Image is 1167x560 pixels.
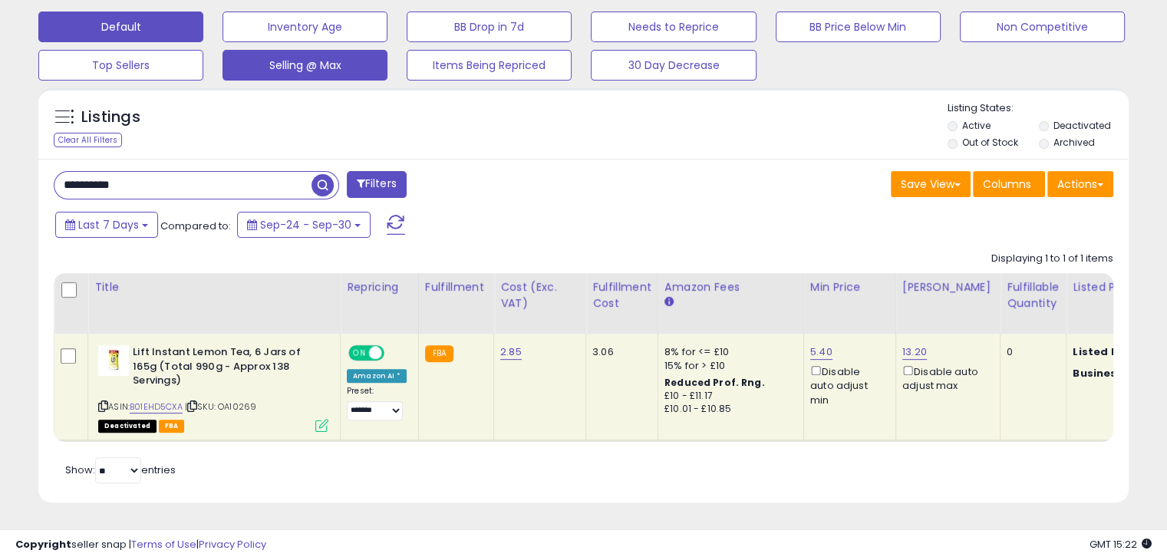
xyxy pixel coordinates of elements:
[347,171,407,198] button: Filters
[78,217,139,232] span: Last 7 Days
[592,345,646,359] div: 3.06
[591,50,756,81] button: 30 Day Decrease
[664,359,792,373] div: 15% for > £10
[664,376,765,389] b: Reduced Prof. Rng.
[130,400,183,413] a: B01EHD5CXA
[81,107,140,128] h5: Listings
[664,390,792,403] div: £10 - £11.17
[1047,171,1113,197] button: Actions
[962,119,991,132] label: Active
[425,279,487,295] div: Fulfillment
[382,347,407,360] span: OFF
[133,345,319,392] b: Lift Instant Lemon Tea, 6 Jars of 165g (Total 990g - Approx 138 Servings)
[237,212,371,238] button: Sep-24 - Sep-30
[98,345,129,376] img: 31Ig5w3xMfL._SL40_.jpg
[810,344,832,360] a: 5.40
[131,537,196,552] a: Terms of Use
[38,50,203,81] button: Top Sellers
[55,212,158,238] button: Last 7 Days
[1073,366,1157,380] b: Business Price:
[15,538,266,552] div: seller snap | |
[1007,279,1060,311] div: Fulfillable Quantity
[347,386,407,420] div: Preset:
[199,537,266,552] a: Privacy Policy
[902,344,927,360] a: 13.20
[902,279,994,295] div: [PERSON_NAME]
[1073,344,1142,359] b: Listed Price:
[260,217,351,232] span: Sep-24 - Sep-30
[1007,345,1054,359] div: 0
[347,279,412,295] div: Repricing
[500,344,522,360] a: 2.85
[98,420,157,433] span: All listings that are unavailable for purchase on Amazon for any reason other than out-of-stock
[1053,119,1110,132] label: Deactivated
[891,171,971,197] button: Save View
[960,12,1125,42] button: Non Competitive
[500,279,579,311] div: Cost (Exc. VAT)
[38,12,203,42] button: Default
[350,347,369,360] span: ON
[347,369,407,383] div: Amazon AI *
[973,171,1045,197] button: Columns
[983,176,1031,192] span: Columns
[664,403,792,416] div: £10.01 - £10.85
[1090,537,1152,552] span: 2025-10-8 15:22 GMT
[54,133,122,147] div: Clear All Filters
[98,345,328,430] div: ASIN:
[810,363,884,407] div: Disable auto adjust min
[1053,136,1094,149] label: Archived
[962,136,1018,149] label: Out of Stock
[664,295,674,309] small: Amazon Fees.
[65,463,176,477] span: Show: entries
[94,279,334,295] div: Title
[223,12,387,42] button: Inventory Age
[15,537,71,552] strong: Copyright
[664,345,792,359] div: 8% for <= £10
[591,12,756,42] button: Needs to Reprice
[902,363,988,393] div: Disable auto adjust max
[991,252,1113,266] div: Displaying 1 to 1 of 1 items
[159,420,185,433] span: FBA
[223,50,387,81] button: Selling @ Max
[407,50,572,81] button: Items Being Repriced
[407,12,572,42] button: BB Drop in 7d
[810,279,889,295] div: Min Price
[160,219,231,233] span: Compared to:
[425,345,453,362] small: FBA
[776,12,941,42] button: BB Price Below Min
[185,400,256,413] span: | SKU: OA10269
[664,279,797,295] div: Amazon Fees
[592,279,651,311] div: Fulfillment Cost
[948,101,1129,116] p: Listing States:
